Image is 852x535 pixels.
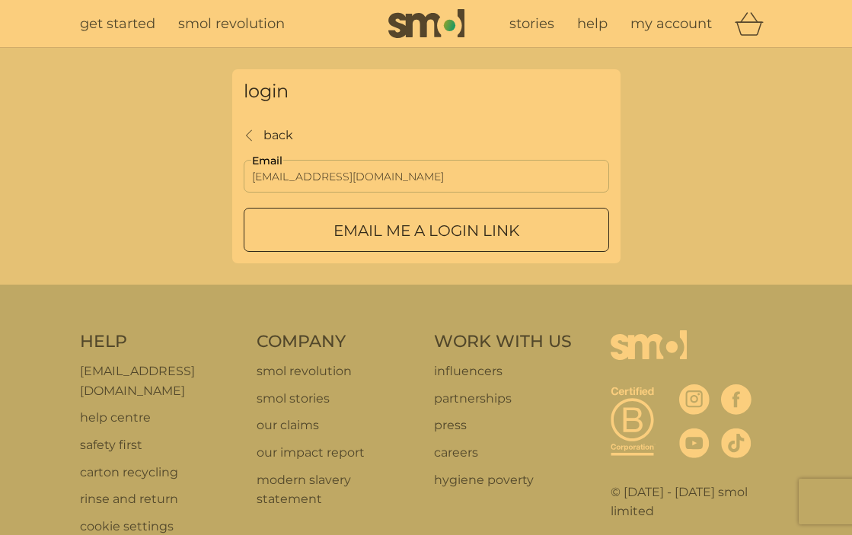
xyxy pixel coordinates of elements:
[388,9,464,38] img: smol
[434,470,572,490] a: hygiene poverty
[244,81,609,103] h3: login
[679,428,710,458] img: visit the smol Youtube page
[434,330,572,354] h4: Work With Us
[80,13,155,35] a: get started
[257,470,419,509] a: modern slavery statement
[630,13,712,35] a: my account
[577,13,608,35] a: help
[434,361,572,381] a: influencers
[80,435,242,455] a: safety first
[80,489,242,509] a: rinse and return
[257,330,419,354] h4: Company
[611,482,773,521] p: © [DATE] - [DATE] smol limited
[611,330,687,382] img: smol
[630,15,712,32] span: my account
[257,416,419,435] a: our claims
[257,361,419,381] a: smol revolution
[257,389,419,409] a: smol stories
[80,463,242,482] a: carton recycling
[80,330,242,354] h4: Help
[721,428,751,458] img: visit the smol Tiktok page
[679,384,710,415] img: visit the smol Instagram page
[434,416,572,435] a: press
[509,13,554,35] a: stories
[577,15,608,32] span: help
[80,361,242,400] a: [EMAIL_ADDRESS][DOMAIN_NAME]
[178,13,285,35] a: smol revolution
[178,15,285,32] span: smol revolution
[434,389,572,409] a: partnerships
[80,408,242,428] a: help centre
[263,126,293,145] p: back
[257,443,419,463] a: our impact report
[434,443,572,463] a: careers
[80,15,155,32] span: get started
[333,218,519,243] p: Email me a login link
[509,15,554,32] span: stories
[244,208,609,252] button: Email me a login link
[721,384,751,415] img: visit the smol Facebook page
[735,8,773,39] div: basket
